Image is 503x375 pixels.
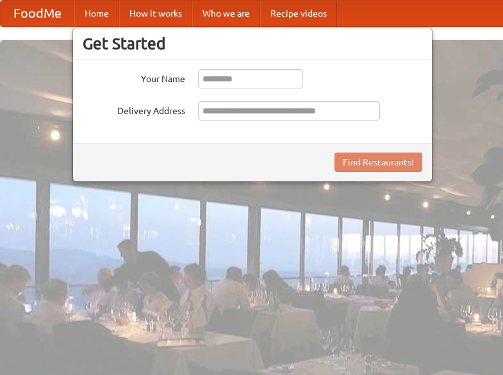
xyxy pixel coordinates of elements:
[119,1,192,26] a: How it works
[334,153,422,172] button: Find Restaurants!
[192,1,260,26] a: Who we are
[1,1,74,26] a: FoodMe
[83,69,185,85] label: Your Name
[83,101,185,117] label: Delivery Address
[74,1,119,26] a: Home
[83,34,422,53] h3: Get Started
[260,1,337,26] a: Recipe videos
